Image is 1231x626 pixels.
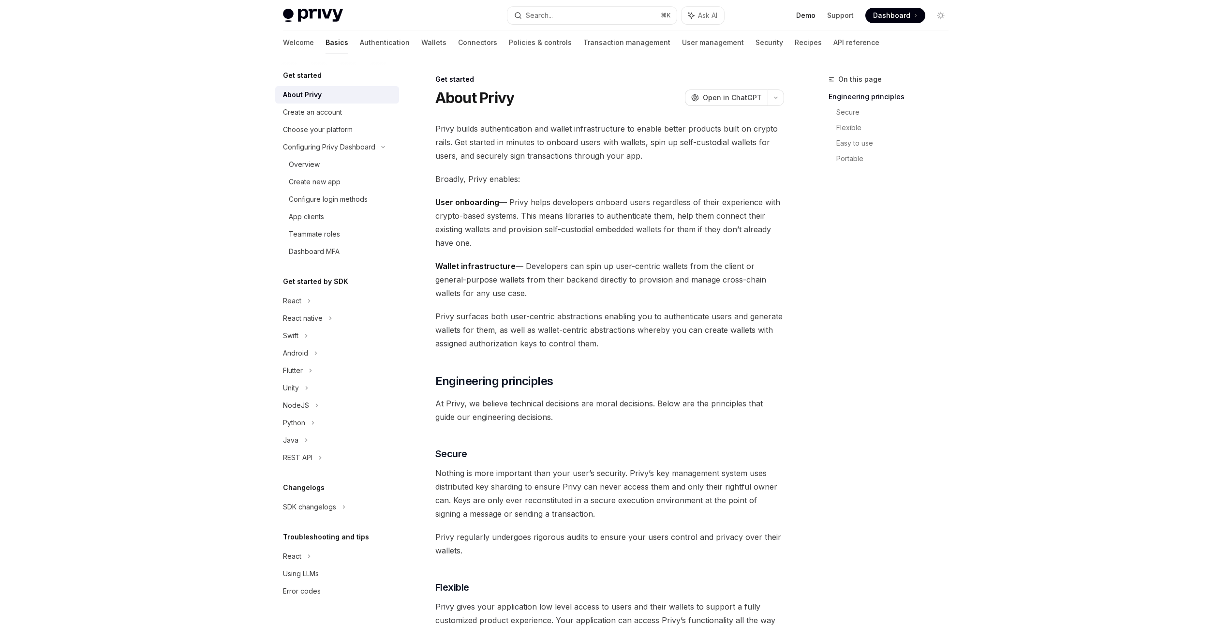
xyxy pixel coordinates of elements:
[283,434,298,446] div: Java
[283,551,301,562] div: React
[435,373,553,389] span: Engineering principles
[289,159,320,170] div: Overview
[685,89,768,106] button: Open in ChatGPT
[829,89,956,104] a: Engineering principles
[838,74,882,85] span: On this page
[435,310,784,350] span: Privy surfaces both user-centric abstractions enabling you to authenticate users and generate wal...
[275,156,399,173] a: Overview
[283,365,303,376] div: Flutter
[435,122,784,163] span: Privy builds authentication and wallet infrastructure to enable better products built on crypto r...
[283,141,375,153] div: Configuring Privy Dashboard
[275,208,399,225] a: App clients
[283,106,342,118] div: Create an account
[283,585,321,597] div: Error codes
[283,276,348,287] h5: Get started by SDK
[283,9,343,22] img: light logo
[289,194,368,205] div: Configure login methods
[458,31,497,54] a: Connectors
[865,8,925,23] a: Dashboard
[795,31,822,54] a: Recipes
[827,11,854,20] a: Support
[435,397,784,424] span: At Privy, we believe technical decisions are moral decisions. Below are the principles that guide...
[360,31,410,54] a: Authentication
[698,11,717,20] span: Ask AI
[873,11,910,20] span: Dashboard
[682,31,744,54] a: User management
[435,259,784,300] span: — Developers can spin up user-centric wallets from the client or general-purpose wallets from the...
[283,124,353,135] div: Choose your platform
[283,313,323,324] div: React native
[933,8,949,23] button: Toggle dark mode
[283,330,298,342] div: Swift
[435,447,467,461] span: Secure
[583,31,670,54] a: Transaction management
[661,12,671,19] span: ⌘ K
[283,347,308,359] div: Android
[435,172,784,186] span: Broadly, Privy enables:
[833,31,879,54] a: API reference
[283,531,369,543] h5: Troubleshooting and tips
[275,104,399,121] a: Create an account
[435,261,516,271] strong: Wallet infrastructure
[283,31,314,54] a: Welcome
[836,120,956,135] a: Flexible
[283,70,322,81] h5: Get started
[682,7,724,24] button: Ask AI
[283,452,312,463] div: REST API
[703,93,762,103] span: Open in ChatGPT
[275,225,399,243] a: Teammate roles
[275,191,399,208] a: Configure login methods
[435,75,784,84] div: Get started
[421,31,446,54] a: Wallets
[435,466,784,521] span: Nothing is more important than your user’s security. Privy’s key management system uses distribut...
[275,582,399,600] a: Error codes
[283,482,325,493] h5: Changelogs
[275,243,399,260] a: Dashboard MFA
[435,581,469,594] span: Flexible
[756,31,783,54] a: Security
[283,568,319,580] div: Using LLMs
[275,173,399,191] a: Create new app
[283,417,305,429] div: Python
[289,176,341,188] div: Create new app
[836,151,956,166] a: Portable
[435,530,784,557] span: Privy regularly undergoes rigorous audits to ensure your users control and privacy over their wal...
[836,135,956,151] a: Easy to use
[275,121,399,138] a: Choose your platform
[275,565,399,582] a: Using LLMs
[283,400,309,411] div: NodeJS
[507,7,677,24] button: Search...⌘K
[289,228,340,240] div: Teammate roles
[435,197,499,207] strong: User onboarding
[275,86,399,104] a: About Privy
[289,246,340,257] div: Dashboard MFA
[283,89,322,101] div: About Privy
[283,501,336,513] div: SDK changelogs
[283,382,299,394] div: Unity
[283,295,301,307] div: React
[435,89,515,106] h1: About Privy
[796,11,816,20] a: Demo
[289,211,324,223] div: App clients
[526,10,553,21] div: Search...
[435,195,784,250] span: — Privy helps developers onboard users regardless of their experience with crypto-based systems. ...
[326,31,348,54] a: Basics
[509,31,572,54] a: Policies & controls
[836,104,956,120] a: Secure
